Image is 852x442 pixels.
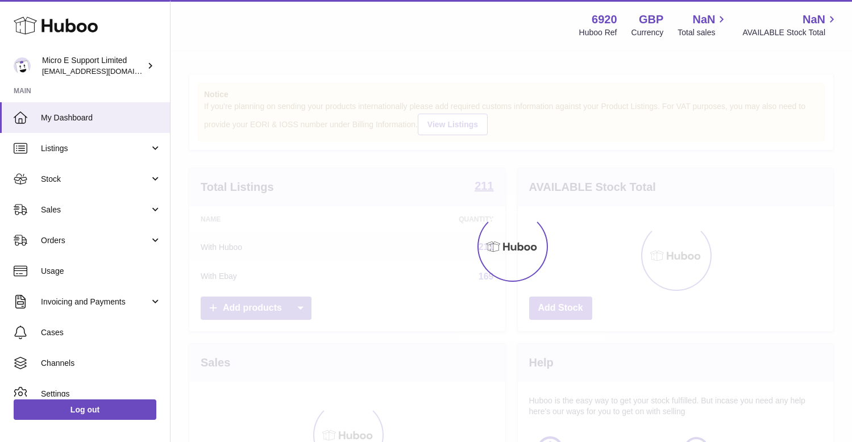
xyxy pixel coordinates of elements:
span: Channels [41,358,161,369]
div: Micro E Support Limited [42,55,144,77]
strong: 6920 [592,12,617,27]
span: Total sales [678,27,728,38]
div: Currency [631,27,664,38]
span: NaN [692,12,715,27]
span: Listings [41,143,149,154]
span: Settings [41,389,161,399]
a: NaN Total sales [678,12,728,38]
span: Orders [41,235,149,246]
span: Sales [41,205,149,215]
a: Log out [14,399,156,420]
span: Stock [41,174,149,185]
span: NaN [803,12,825,27]
div: Huboo Ref [579,27,617,38]
span: AVAILABLE Stock Total [742,27,838,38]
span: Cases [41,327,161,338]
span: Invoicing and Payments [41,297,149,307]
a: NaN AVAILABLE Stock Total [742,12,838,38]
strong: GBP [639,12,663,27]
span: My Dashboard [41,112,161,123]
span: Usage [41,266,161,277]
span: [EMAIL_ADDRESS][DOMAIN_NAME] [42,66,167,76]
img: internalAdmin-6920@internal.huboo.com [14,57,31,74]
